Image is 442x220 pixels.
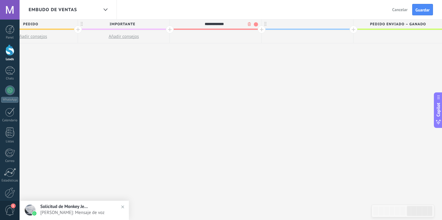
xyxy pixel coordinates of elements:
div: Listas [1,140,19,144]
div: Calendario [1,119,19,122]
img: close_notification.svg [118,203,127,211]
span: IMPORTANTE [78,20,167,29]
span: Añadir consejos [109,34,139,39]
span: Solicitud de Monkey Jeans [40,204,89,209]
span: Guardar [416,8,430,12]
button: Guardar [412,4,433,15]
img: waba.svg [32,211,36,215]
span: Embudo de ventas [29,7,77,13]
span: Pedido enviado – ganado [353,20,442,29]
span: Añadir consejos [17,34,47,39]
a: Solicitud de Monkey Jeans[PERSON_NAME]: Mensaje de voz [20,201,129,220]
div: Embudo de ventas [100,4,110,16]
div: Chats [1,77,19,81]
span: 1 [11,203,16,208]
span: [PERSON_NAME]: Mensaje de voz [40,210,120,215]
div: Correo [1,159,19,163]
button: Cancelar [390,5,410,14]
div: Panel [1,36,19,40]
button: Añadir consejos [78,30,170,43]
div: Ajustes [1,200,19,204]
div: Estadísticas [1,179,19,183]
div: IMPORTANTE [78,20,170,29]
span: Copilot [435,103,441,116]
span: Cancelar [392,7,408,12]
div: WhatsApp [1,97,18,103]
div: Leads [1,57,19,61]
